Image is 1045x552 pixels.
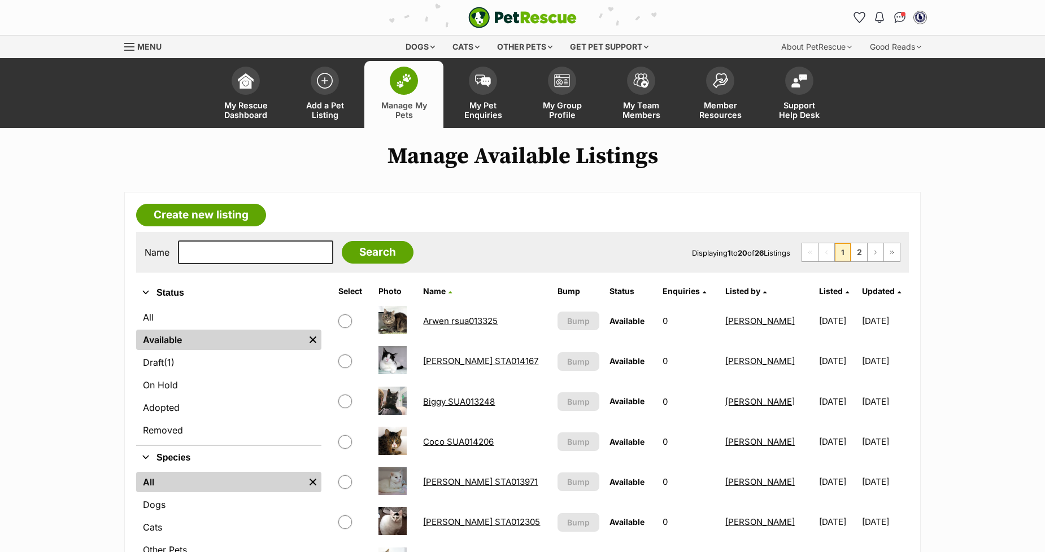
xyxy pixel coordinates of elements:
[364,61,443,128] a: Manage My Pets
[609,517,645,527] span: Available
[868,243,883,261] a: Next page
[553,282,604,300] th: Bump
[136,352,321,373] a: Draft
[567,516,590,528] span: Bump
[137,42,162,51] span: Menu
[136,420,321,440] a: Removed
[802,243,818,261] span: First page
[760,61,839,128] a: Support Help Desk
[378,100,429,120] span: Manage My Pets
[562,36,656,58] div: Get pet support
[136,375,321,395] a: On Hold
[136,286,321,300] button: Status
[423,286,446,296] span: Name
[567,476,590,488] span: Bump
[609,396,645,406] span: Available
[658,382,720,421] td: 0
[423,396,495,407] a: Biggy SUA013248
[304,330,321,350] a: Remove filter
[835,243,851,261] span: Page 1
[136,204,266,226] a: Create new listing
[285,61,364,128] a: Add a Pet Listing
[891,8,909,27] a: Conversations
[633,73,649,88] img: team-members-icon-5396bd8760b3fe7c0b43da4ab00e1e3bb1a5d9ba89233759b79545d2d3fc5d0d.svg
[850,8,929,27] ul: Account quick links
[712,73,728,88] img: member-resources-icon-8e73f808a243e03378d46382f2149f9095a855e16c252ad45f914b54edf8863c.svg
[725,286,767,296] a: Listed by
[862,301,908,340] td: [DATE]
[658,301,720,340] td: 0
[602,61,681,128] a: My Team Members
[423,476,538,487] a: [PERSON_NAME] STA013971
[738,248,747,257] strong: 20
[423,516,540,527] a: [PERSON_NAME] STA012305
[558,392,599,411] button: Bump
[658,341,720,380] td: 0
[238,73,254,89] img: dashboard-icon-eb2f2d2d3e046f16d808141f083e7271f6b2e854fb5c12c21221c1fb7104beca.svg
[815,341,860,380] td: [DATE]
[554,74,570,87] img: group-profile-icon-3fa3cf56718a62981997c0bc7e787c4b2cf8bcc04b72c1350f741eb67cf2f40e.svg
[558,513,599,532] button: Bump
[136,517,321,537] a: Cats
[818,243,834,261] span: Previous page
[725,476,795,487] a: [PERSON_NAME]
[489,36,560,58] div: Other pets
[609,437,645,446] span: Available
[468,7,577,28] a: PetRescue
[862,286,895,296] span: Updated
[658,422,720,461] td: 0
[815,422,860,461] td: [DATE]
[870,8,889,27] button: Notifications
[862,422,908,461] td: [DATE]
[725,436,795,447] a: [PERSON_NAME]
[862,286,901,296] a: Updated
[136,305,321,445] div: Status
[124,36,169,56] a: Menu
[725,516,795,527] a: [PERSON_NAME]
[875,12,884,23] img: notifications-46538b983faf8c2785f20acdc204bb7945ddae34d4c08c2a6579f10ce5e182be.svg
[136,450,321,465] button: Species
[145,247,169,257] label: Name
[616,100,667,120] span: My Team Members
[468,7,577,28] img: logo-e224e6f780fb5917bec1dbf3a21bbac754714ae5b6737aabdf751b685950b380.svg
[374,282,418,300] th: Photo
[443,61,522,128] a: My Pet Enquiries
[136,307,321,327] a: All
[445,36,487,58] div: Cats
[774,100,825,120] span: Support Help Desk
[475,75,491,87] img: pet-enquiries-icon-7e3ad2cf08bfb03b45e93fb7055b45f3efa6380592205ae92323e6603595dc1f.svg
[658,502,720,541] td: 0
[317,73,333,89] img: add-pet-listing-icon-0afa8454b4691262ce3f59096e99ab1cd57d4a30225e0717b998d2c9b9846f56.svg
[558,352,599,371] button: Bump
[423,316,498,326] a: Arwen rsua013325
[862,462,908,501] td: [DATE]
[681,61,760,128] a: Member Resources
[423,436,494,447] a: Coco SUA014206
[850,8,868,27] a: Favourites
[773,36,860,58] div: About PetRescue
[728,248,731,257] strong: 1
[136,397,321,418] a: Adopted
[396,73,412,88] img: manage-my-pets-icon-02211641906a0b7f246fdf0571729dbe1e7629f14944591b6c1af311fb30b64b.svg
[398,36,443,58] div: Dogs
[136,472,304,492] a: All
[862,341,908,380] td: [DATE]
[567,436,590,448] span: Bump
[558,432,599,451] button: Bump
[423,286,452,296] a: Name
[815,502,860,541] td: [DATE]
[815,301,860,340] td: [DATE]
[609,477,645,487] span: Available
[605,282,657,300] th: Status
[558,472,599,491] button: Bump
[692,248,790,257] span: Displaying to of Listings
[663,286,700,296] span: translation missing: en.admin.listings.index.attributes.enquiries
[802,243,900,262] nav: Pagination
[862,502,908,541] td: [DATE]
[522,61,602,128] a: My Group Profile
[695,100,746,120] span: Member Resources
[915,12,926,23] img: Alison Thompson profile pic
[815,462,860,501] td: [DATE]
[725,396,795,407] a: [PERSON_NAME]
[423,356,538,366] a: [PERSON_NAME] STA014167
